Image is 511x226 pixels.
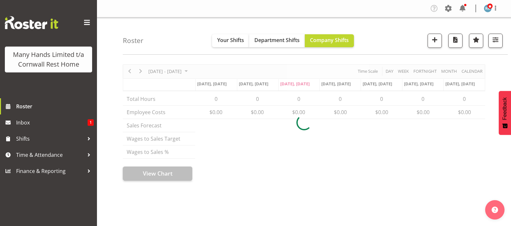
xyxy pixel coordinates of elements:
button: Department Shifts [249,34,305,47]
button: Your Shifts [212,34,249,47]
button: Download a PDF of the roster according to the set date range. [448,34,463,48]
img: help-xxl-2.png [492,207,498,213]
span: Feedback [502,97,508,120]
button: Feedback - Show survey [499,91,511,135]
img: Rosterit website logo [5,16,58,29]
span: Department Shifts [254,37,300,44]
span: Finance & Reporting [16,166,84,176]
span: 1 [88,119,94,126]
button: Add a new shift [428,34,442,48]
span: Time & Attendance [16,150,84,160]
button: Highlight an important date within the roster. [469,34,483,48]
div: Many Hands Limited t/a Cornwall Rest Home [11,50,86,69]
img: reece-rhind280.jpg [484,5,492,12]
span: Your Shifts [217,37,244,44]
span: Inbox [16,118,88,127]
button: Company Shifts [305,34,354,47]
span: Shifts [16,134,84,144]
h4: Roster [123,37,144,44]
span: Roster [16,102,94,111]
button: Filter Shifts [488,34,503,48]
span: Company Shifts [310,37,349,44]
